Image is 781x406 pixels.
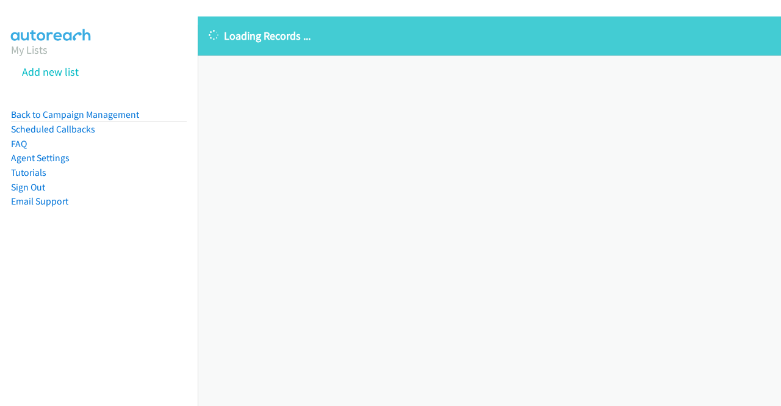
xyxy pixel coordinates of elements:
a: Sign Out [11,181,45,193]
a: Email Support [11,195,68,207]
a: Agent Settings [11,152,70,164]
a: My Lists [11,43,48,57]
a: Add new list [22,65,79,79]
p: Loading Records ... [209,27,770,44]
a: Scheduled Callbacks [11,123,95,135]
a: Back to Campaign Management [11,109,139,120]
a: FAQ [11,138,27,150]
a: Tutorials [11,167,46,178]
